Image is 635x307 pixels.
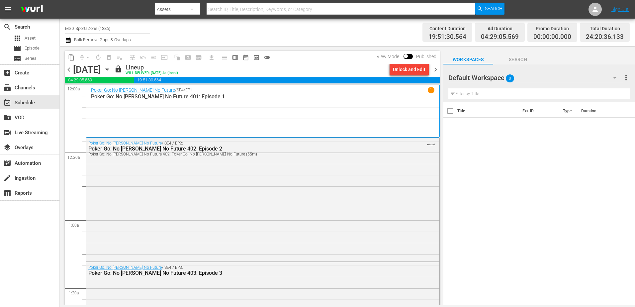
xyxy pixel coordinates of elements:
[170,51,183,64] span: Refresh All Search Blocks
[404,54,408,58] span: Toggle to switch from Published to Draft view.
[88,152,401,156] div: Poker Go: No [PERSON_NAME] No Future 402: Poker Go: No [PERSON_NAME] No Future (55m)
[25,35,36,42] span: Asset
[88,141,401,156] div: / SE4 / EP2:
[175,88,177,92] p: /
[3,84,11,92] span: Channels
[457,102,519,120] th: Title
[518,102,559,120] th: Ext. ID
[533,24,571,33] div: Promo Duration
[88,265,401,276] div: / SE4 / EP3:
[251,52,262,63] span: View Backup
[13,54,21,62] span: Series
[3,99,11,107] span: Schedule
[114,52,125,63] span: Clear Lineup
[481,24,519,33] div: Ad Duration
[485,3,502,15] span: Search
[134,77,440,83] span: 19:51:30.564
[533,33,571,41] span: 00:00:00.000
[183,52,193,63] span: Create Search Block
[4,5,12,13] span: menu
[13,34,21,42] span: Asset
[3,114,11,122] span: VOD
[73,64,101,75] div: [DATE]
[240,52,251,63] span: Month Calendar View
[91,93,434,100] p: Poker Go: No [PERSON_NAME] No Future 401: Episode 1
[262,52,272,63] span: 24 hours Lineup View is OFF
[3,159,11,167] span: Automation
[217,51,230,64] span: Day Calendar View
[65,65,73,74] span: chevron_left
[25,55,37,62] span: Series
[586,24,624,33] div: Total Duration
[104,52,114,63] span: Select an event to delete
[77,52,93,63] span: Remove Gaps & Overlaps
[25,45,40,51] span: Episode
[114,65,122,73] span: lock
[393,63,425,75] div: Unlock and Edit
[126,71,178,75] div: WILL DELIVER: [DATE] 4a (local)
[559,102,577,120] th: Type
[373,54,404,59] span: View Mode:
[185,88,192,92] p: EP1
[242,54,249,61] span: date_range_outlined
[586,33,624,41] span: 24:20:36.133
[13,45,21,52] span: Episode
[88,265,162,270] a: Poker Go: No [PERSON_NAME] No Future
[93,52,104,63] span: Loop Content
[622,74,630,82] span: more_vert
[622,70,630,86] button: more_vert
[16,2,48,17] img: ans4CAIJ8jUAAAAAAAAAAAAAAAAAAAAAAAAgQb4GAAAAAAAAAAAAAAAAAAAAAAAAJMjXAAAAAAAAAAAAAAAAAAAAAAAAgAT5G...
[611,7,629,12] a: Sign Out
[448,68,623,87] div: Default Workspace
[506,71,514,85] span: 0
[3,69,11,77] span: Create
[3,174,11,182] span: Ingestion
[3,23,11,31] span: Search
[390,63,429,75] button: Unlock and Edit
[264,54,270,61] span: toggle_off
[68,54,75,61] span: content_copy
[66,52,77,63] span: Copy Lineup
[253,54,260,61] span: preview_outlined
[230,52,240,63] span: Week Calendar View
[91,87,175,93] a: Poker Go: No [PERSON_NAME] No Future
[88,141,162,146] a: Poker Go: No [PERSON_NAME] No Future
[88,146,401,152] div: Poker Go: No [PERSON_NAME] No Future 402: Episode 2
[428,24,466,33] div: Content Duration
[148,52,159,63] span: Fill episodes with ad slates
[431,65,440,74] span: chevron_right
[3,129,11,137] span: Live Streaming
[475,3,504,15] button: Search
[427,140,435,146] span: VARIANT
[481,33,519,41] span: 04:29:05.569
[193,52,204,63] span: Create Series Block
[125,51,138,64] span: Customize Events
[138,52,148,63] span: Revert to Primary Episode
[443,55,493,64] span: Workspaces
[73,37,131,42] span: Bulk Remove Gaps & Overlaps
[159,52,170,63] span: Update Metadata from Key Asset
[3,189,11,197] span: Reports
[88,270,401,276] div: Poker Go: No [PERSON_NAME] No Future 403: Episode 3
[65,77,134,83] span: 04:29:05.569
[493,55,543,64] span: Search
[204,51,217,64] span: Download as CSV
[126,64,178,71] div: Lineup
[232,54,238,61] span: calendar_view_week_outlined
[3,144,11,152] span: Overlays
[430,88,432,92] p: 1
[177,88,185,92] p: SE4 /
[413,54,440,59] span: Published
[428,33,466,41] span: 19:51:30.564
[577,102,617,120] th: Duration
